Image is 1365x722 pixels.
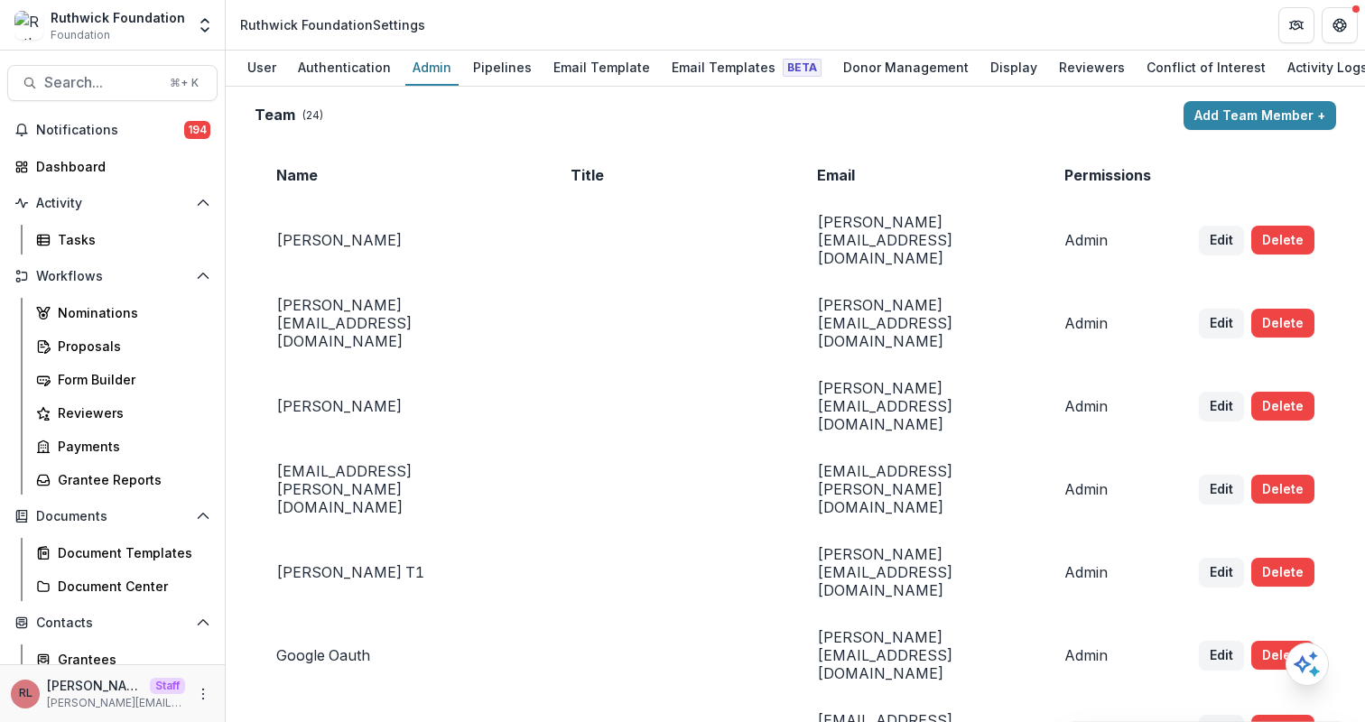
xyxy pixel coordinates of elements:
a: Conflict of Interest [1139,51,1273,86]
a: Email Template [546,51,657,86]
a: Reviewers [29,398,218,428]
h2: Team [255,106,295,124]
td: [PERSON_NAME][EMAIL_ADDRESS][DOMAIN_NAME] [255,282,549,365]
td: [PERSON_NAME] [255,365,549,448]
button: Delete [1251,392,1314,421]
span: Search... [44,74,159,91]
div: Reviewers [58,403,203,422]
div: Reviewers [1052,54,1132,80]
span: Beta [783,59,822,77]
a: Admin [405,51,459,86]
td: Admin [1043,531,1177,614]
button: Delete [1251,558,1314,587]
td: Title [549,152,796,199]
span: Contacts [36,616,189,631]
a: Tasks [29,225,218,255]
p: Staff [150,678,185,694]
div: Pipelines [466,54,539,80]
button: Open Activity [7,189,218,218]
button: Delete [1251,475,1314,504]
div: Email Template [546,54,657,80]
p: [PERSON_NAME] [47,676,143,695]
a: Proposals [29,331,218,361]
p: ( 24 ) [302,107,323,124]
a: Grantees [29,644,218,674]
button: Edit [1199,226,1244,255]
div: Grantee Reports [58,470,203,489]
td: Admin [1043,365,1177,448]
button: Delete [1251,309,1314,338]
a: Document Center [29,571,218,601]
div: Document Templates [58,543,203,562]
a: Form Builder [29,365,218,394]
button: Edit [1199,641,1244,670]
td: [EMAIL_ADDRESS][PERSON_NAME][DOMAIN_NAME] [795,448,1043,531]
button: Get Help [1322,7,1358,43]
td: [PERSON_NAME][EMAIL_ADDRESS][DOMAIN_NAME] [795,531,1043,614]
div: Nominations [58,303,203,322]
div: Payments [58,437,203,456]
td: Admin [1043,448,1177,531]
td: [EMAIL_ADDRESS][PERSON_NAME][DOMAIN_NAME] [255,448,549,531]
td: [PERSON_NAME][EMAIL_ADDRESS][DOMAIN_NAME] [795,365,1043,448]
div: Form Builder [58,370,203,389]
div: Document Center [58,577,203,596]
div: Dashboard [36,157,203,176]
a: Payments [29,431,218,461]
td: [PERSON_NAME] [255,199,549,282]
div: Grantees [58,650,203,669]
span: Documents [36,509,189,524]
div: Ruthwick Foundation Settings [240,15,425,34]
span: Activity [36,196,189,211]
span: Foundation [51,27,110,43]
span: 194 [184,121,210,139]
div: Ruthwick Foundation [51,8,185,27]
button: Notifications194 [7,116,218,144]
button: Edit [1199,475,1244,504]
button: Open entity switcher [192,7,218,43]
td: [PERSON_NAME][EMAIL_ADDRESS][DOMAIN_NAME] [795,282,1043,365]
a: Authentication [291,51,398,86]
button: Edit [1199,558,1244,587]
a: Email Templates Beta [664,51,829,86]
button: Edit [1199,309,1244,338]
img: Ruthwick Foundation [14,11,43,40]
div: Display [983,54,1045,80]
a: Display [983,51,1045,86]
div: ⌘ + K [166,73,202,93]
td: Name [255,152,549,199]
a: Pipelines [466,51,539,86]
button: Open AI Assistant [1286,643,1329,686]
td: [PERSON_NAME][EMAIL_ADDRESS][DOMAIN_NAME] [795,614,1043,697]
td: Google Oauth [255,614,549,697]
div: Authentication [291,54,398,80]
a: Reviewers [1052,51,1132,86]
a: Donor Management [836,51,976,86]
button: Delete [1251,641,1314,670]
td: Permissions [1043,152,1177,199]
button: Open Documents [7,502,218,531]
td: [PERSON_NAME][EMAIL_ADDRESS][DOMAIN_NAME] [795,199,1043,282]
div: Admin [405,54,459,80]
div: Tasks [58,230,203,249]
div: Conflict of Interest [1139,54,1273,80]
a: Nominations [29,298,218,328]
nav: breadcrumb [233,12,432,38]
div: User [240,54,283,80]
a: User [240,51,283,86]
span: Workflows [36,269,189,284]
td: Admin [1043,614,1177,697]
div: Proposals [58,337,203,356]
td: Admin [1043,199,1177,282]
button: Open Workflows [7,262,218,291]
p: [PERSON_NAME][EMAIL_ADDRESS][DOMAIN_NAME] [47,695,185,711]
button: Open Contacts [7,608,218,637]
button: Partners [1278,7,1314,43]
button: Delete [1251,226,1314,255]
button: Add Team Member + [1184,101,1336,130]
div: Email Templates [664,54,829,80]
button: Edit [1199,392,1244,421]
div: Ruthwick LOI [19,688,32,699]
td: Admin [1043,282,1177,365]
td: [PERSON_NAME] T1 [255,531,549,614]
